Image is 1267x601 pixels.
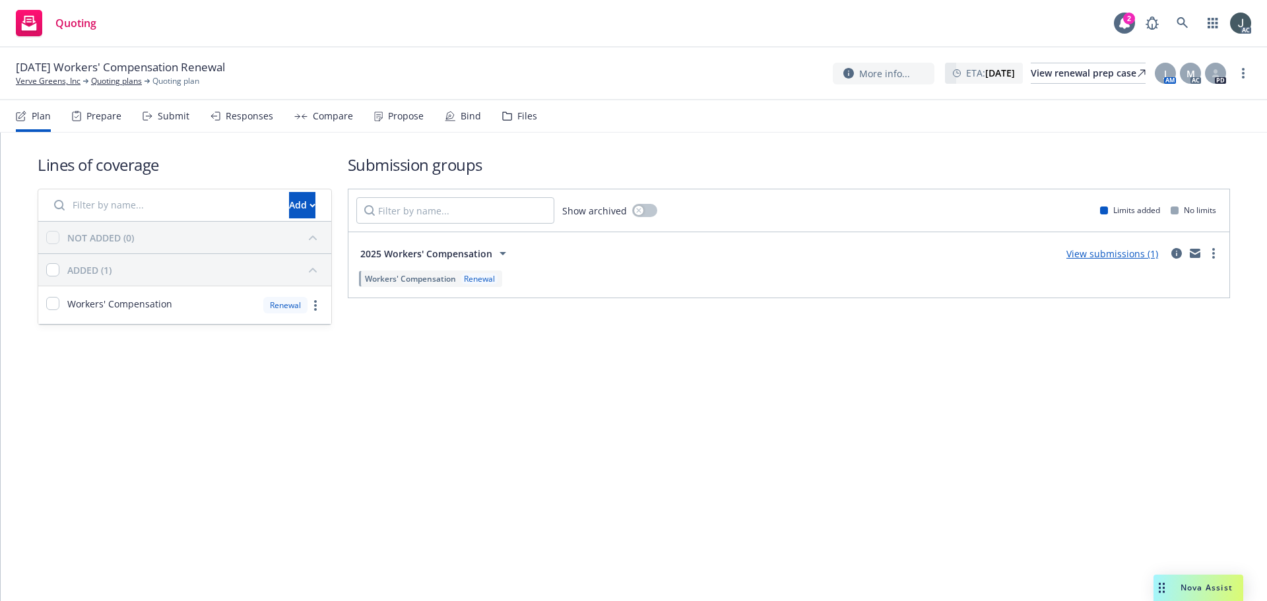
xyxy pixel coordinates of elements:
[1186,67,1195,80] span: M
[67,259,323,280] button: ADDED (1)
[461,111,481,121] div: Bind
[226,111,273,121] div: Responses
[562,204,627,218] span: Show archived
[38,154,332,175] h1: Lines of coverage
[388,111,424,121] div: Propose
[1031,63,1146,83] div: View renewal prep case
[1206,245,1221,261] a: more
[32,111,51,121] div: Plan
[461,273,498,284] div: Renewal
[1187,245,1203,261] a: mail
[16,59,225,75] span: [DATE] Workers' Compensation Renewal
[158,111,189,121] div: Submit
[1031,63,1146,84] a: View renewal prep case
[152,75,199,87] span: Quoting plan
[356,240,515,267] button: 2025 Workers' Compensation
[517,111,537,121] div: Files
[1164,67,1167,80] span: J
[67,227,323,248] button: NOT ADDED (0)
[16,75,81,87] a: Verve Greens, Inc
[966,66,1015,80] span: ETA :
[985,67,1015,79] strong: [DATE]
[1100,205,1160,216] div: Limits added
[356,197,554,224] input: Filter by name...
[67,263,112,277] div: ADDED (1)
[1181,582,1233,593] span: Nova Assist
[859,67,910,80] span: More info...
[308,298,323,313] a: more
[1230,13,1251,34] img: photo
[91,75,142,87] a: Quoting plans
[365,273,456,284] span: Workers' Compensation
[1169,245,1185,261] a: circleInformation
[360,247,492,261] span: 2025 Workers' Compensation
[289,193,315,218] div: Add
[833,63,934,84] button: More info...
[1153,575,1170,601] div: Drag to move
[67,297,172,311] span: Workers' Compensation
[11,5,102,42] a: Quoting
[289,192,315,218] button: Add
[1200,10,1226,36] a: Switch app
[86,111,121,121] div: Prepare
[55,18,96,28] span: Quoting
[1066,247,1158,260] a: View submissions (1)
[1153,575,1243,601] button: Nova Assist
[263,297,308,313] div: Renewal
[1139,10,1165,36] a: Report a Bug
[1169,10,1196,36] a: Search
[67,231,134,245] div: NOT ADDED (0)
[46,192,281,218] input: Filter by name...
[1123,13,1135,24] div: 2
[348,154,1230,175] h1: Submission groups
[313,111,353,121] div: Compare
[1171,205,1216,216] div: No limits
[1235,65,1251,81] a: more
